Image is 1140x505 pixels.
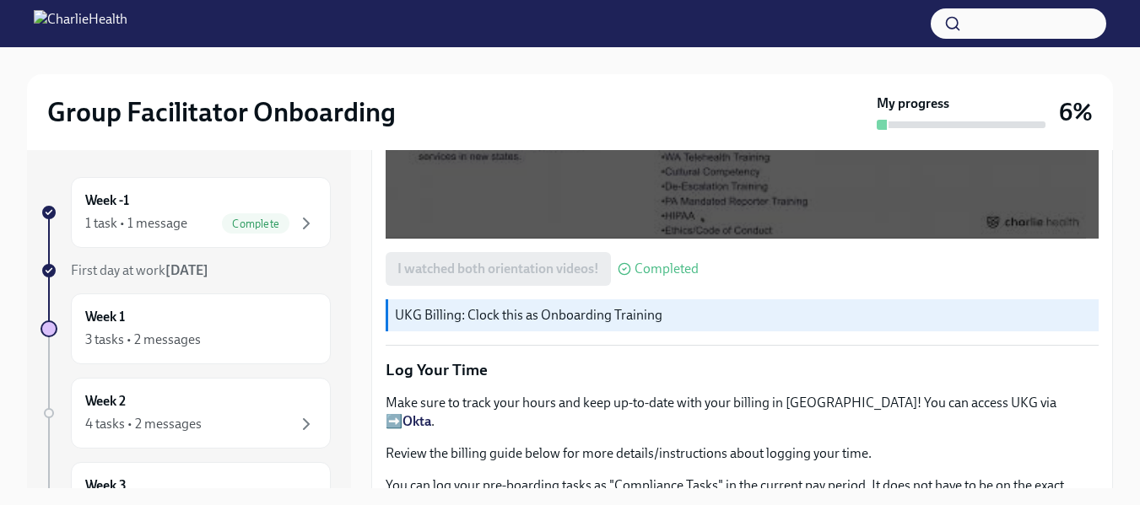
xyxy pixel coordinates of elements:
strong: My progress [877,94,949,113]
a: Week 13 tasks • 2 messages [41,293,331,364]
a: First day at work[DATE] [41,261,331,280]
p: Make sure to track your hours and keep up-to-date with your billing in [GEOGRAPHIC_DATA]! You can... [386,394,1099,431]
div: 1 task • 1 message [85,214,187,233]
div: 3 tasks • 2 messages [85,330,201,349]
h6: Week 1 [85,308,125,326]
div: 4 tasks • 2 messages [85,415,202,433]
p: Log Your Time [386,359,1099,381]
span: Completed [635,262,699,276]
h6: Week 2 [85,392,126,411]
span: First day at work [71,262,208,278]
p: Review the billing guide below for more details/instructions about logging your time. [386,444,1099,463]
h3: 6% [1059,97,1093,127]
a: Week 24 tasks • 2 messages [41,378,331,449]
img: CharlieHealth [34,10,127,37]
h6: Week -1 [85,191,129,210]
strong: [DATE] [165,262,208,278]
h2: Group Facilitator Onboarding [47,95,396,129]
a: Week -11 task • 1 messageComplete [41,177,331,248]
a: Okta [403,413,431,429]
h6: Week 3 [85,476,127,495]
span: Complete [222,218,289,230]
p: UKG Billing: Clock this as Onboarding Training [395,306,1092,325]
